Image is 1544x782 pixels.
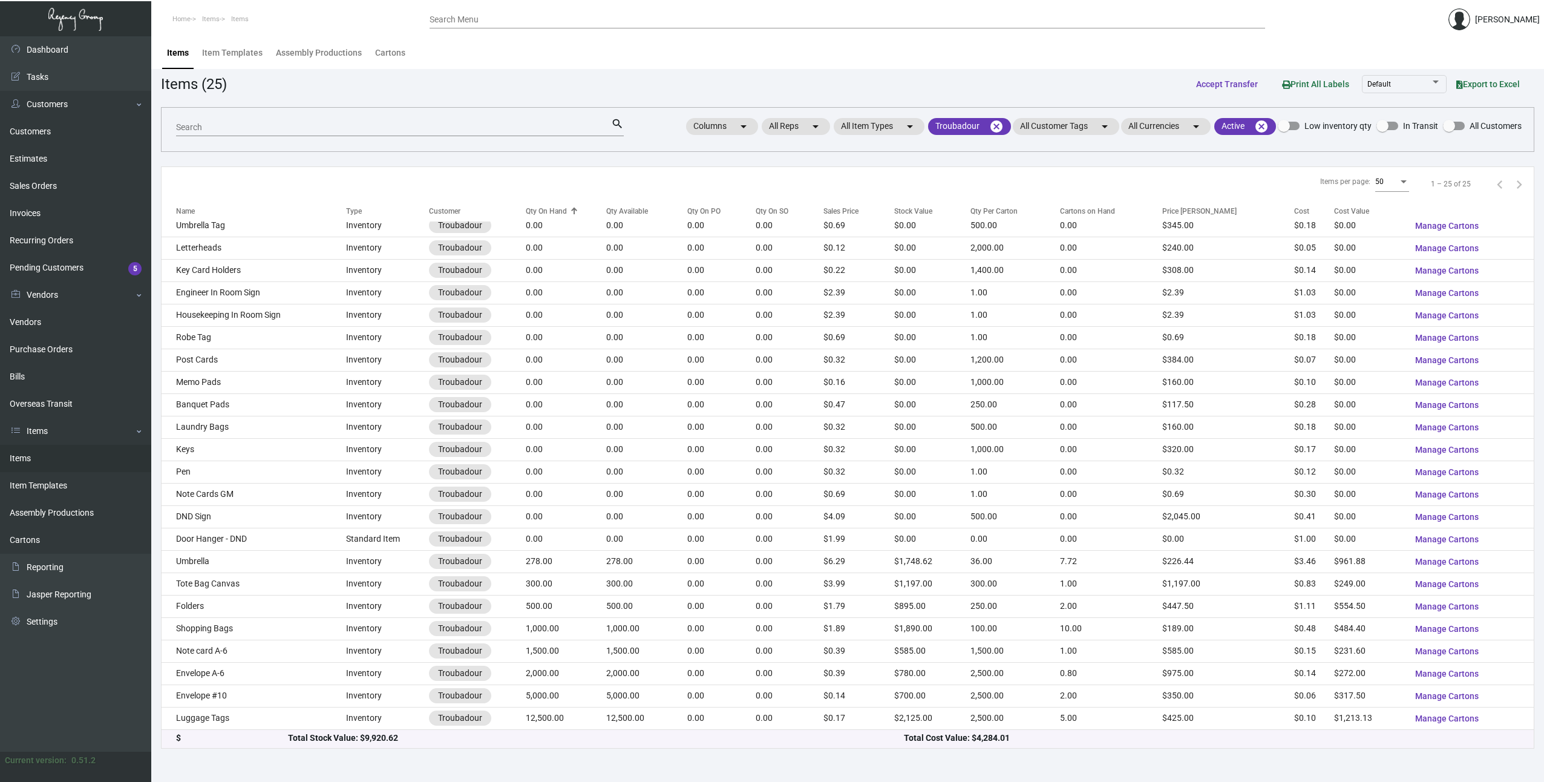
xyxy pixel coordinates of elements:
td: 0.00 [606,259,688,281]
td: Inventory [346,237,430,259]
td: 0.00 [1060,281,1162,304]
div: Cost [1294,206,1335,217]
td: $0.32 [823,349,895,371]
button: Manage Cartons [1405,596,1488,617]
td: $0.00 [894,281,970,304]
span: Manage Cartons [1415,534,1479,544]
td: 0.00 [526,259,606,281]
span: Manage Cartons [1415,714,1479,723]
mat-icon: arrow_drop_down [1189,119,1203,134]
span: Manage Cartons [1415,624,1479,634]
td: 0.00 [756,349,823,371]
td: $0.00 [1334,214,1405,237]
td: $345.00 [1162,214,1294,237]
span: Manage Cartons [1415,221,1479,231]
div: Troubadour [438,241,482,254]
td: 1,000.00 [970,438,1061,461]
td: $0.00 [1334,483,1405,505]
td: $2.39 [1162,281,1294,304]
td: 0.00 [606,416,688,438]
td: $0.00 [1334,281,1405,304]
button: Manage Cartons [1405,484,1488,505]
td: $0.00 [894,416,970,438]
button: Manage Cartons [1405,461,1488,483]
button: Manage Cartons [1405,551,1488,573]
td: 0.00 [606,505,688,528]
div: Qty On PO [687,206,721,217]
td: 0.00 [756,214,823,237]
td: 0.00 [756,237,823,259]
td: Memo Pads [162,371,346,393]
span: Manage Cartons [1415,355,1479,365]
td: $160.00 [1162,371,1294,393]
div: Cartons on Hand [1060,206,1115,217]
span: Manage Cartons [1415,266,1479,275]
td: $0.17 [1294,438,1335,461]
span: Manage Cartons [1415,378,1479,387]
td: 0.00 [526,438,606,461]
td: $0.00 [894,349,970,371]
td: 0.00 [606,281,688,304]
td: $0.22 [823,259,895,281]
td: 0.00 [606,461,688,483]
td: 0.00 [756,461,823,483]
div: Troubadour [438,309,482,321]
td: 0.00 [687,281,756,304]
td: 0.00 [687,237,756,259]
td: $308.00 [1162,259,1294,281]
td: 0.00 [1060,304,1162,326]
span: Manage Cartons [1415,490,1479,499]
td: $0.00 [1334,237,1405,259]
td: 0.00 [687,326,756,349]
button: Manage Cartons [1405,439,1488,461]
td: 0.00 [1060,438,1162,461]
div: Items [167,47,189,59]
mat-chip: Troubadour [928,118,1011,135]
div: Items per page: [1320,176,1370,187]
span: Manage Cartons [1415,333,1479,343]
span: All Customers [1470,119,1522,133]
td: 0.00 [1060,349,1162,371]
div: Qty On Hand [526,206,606,217]
td: 0.00 [1060,461,1162,483]
img: admin@bootstrapmaster.com [1448,8,1470,30]
td: 0.00 [526,237,606,259]
span: 50 [1375,177,1384,186]
td: 2,000.00 [970,237,1061,259]
mat-icon: cancel [1254,119,1269,134]
div: Stock Value [894,206,970,217]
mat-chip: Active [1214,118,1276,135]
div: Troubadour [438,353,482,366]
td: 0.00 [756,438,823,461]
td: Post Cards [162,349,346,371]
td: 0.00 [687,438,756,461]
button: Manage Cartons [1405,327,1488,349]
td: Inventory [346,281,430,304]
span: Default [1367,80,1391,88]
td: 0.00 [606,438,688,461]
td: 0.00 [606,304,688,326]
td: 0.00 [756,304,823,326]
td: 0.00 [606,371,688,393]
td: Keys [162,438,346,461]
div: Troubadour [438,443,482,456]
td: $0.00 [1334,326,1405,349]
td: 0.00 [1060,214,1162,237]
div: Cartons on Hand [1060,206,1162,217]
td: Umbrella Tag [162,214,346,237]
td: Laundry Bags [162,416,346,438]
button: Manage Cartons [1405,528,1488,550]
div: Type [346,206,430,217]
td: $0.05 [1294,237,1335,259]
td: Inventory [346,214,430,237]
button: Manage Cartons [1405,640,1488,662]
td: Inventory [346,483,430,505]
span: Manage Cartons [1415,579,1479,589]
td: 0.00 [526,304,606,326]
td: Key Card Holders [162,259,346,281]
div: Assembly Productions [276,47,362,59]
button: Manage Cartons [1405,237,1488,259]
td: $0.00 [894,326,970,349]
td: 0.00 [526,461,606,483]
td: $0.10 [1294,371,1335,393]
